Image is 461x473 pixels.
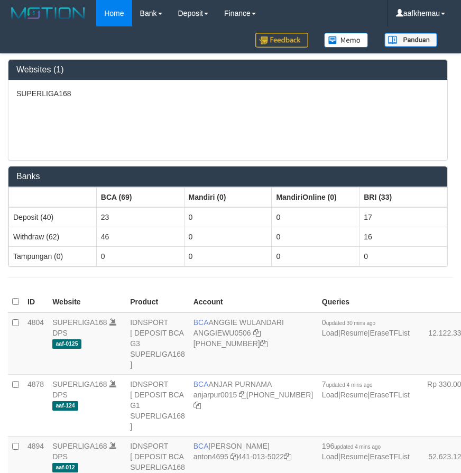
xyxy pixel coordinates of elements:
th: Group: activate to sort column ascending [9,187,97,207]
a: SUPERLIGA168 [52,380,107,388]
a: Resume [340,452,368,461]
td: 0 [96,246,184,266]
td: 0 [184,227,272,246]
span: 7 [322,380,373,388]
td: DPS [48,374,126,436]
td: ANGGIE WULANDARI [PHONE_NUMBER] [189,312,318,375]
a: Resume [340,329,368,337]
td: Withdraw (62) [9,227,97,246]
td: IDNSPORT [ DEPOSIT BCA G3 SUPERLIGA168 ] [126,312,189,375]
th: Product [126,292,189,312]
a: Copy anton4695 to clipboard [230,452,238,461]
td: 46 [96,227,184,246]
th: ID [23,292,48,312]
h3: Banks [16,172,439,181]
td: 23 [96,207,184,227]
h3: Websites (1) [16,65,439,75]
th: Group: activate to sort column ascending [184,187,272,207]
td: 4804 [23,312,48,375]
img: Feedback.jpg [255,33,308,48]
span: aaf-124 [52,401,78,410]
td: 0 [272,207,359,227]
a: Copy ANGGIEWU0506 to clipboard [253,329,261,337]
span: BCA [193,318,209,327]
th: Account [189,292,318,312]
th: Queries [318,292,414,312]
a: EraseTFList [370,452,409,461]
td: 17 [359,207,447,227]
a: Resume [340,391,368,399]
span: updated 4 mins ago [334,444,381,450]
a: Load [322,391,338,399]
span: | | [322,318,410,337]
th: Group: activate to sort column ascending [96,187,184,207]
p: SUPERLIGA168 [16,88,439,99]
a: Load [322,329,338,337]
th: Group: activate to sort column ascending [272,187,359,207]
td: ANJAR PURNAMA [PHONE_NUMBER] [189,374,318,436]
a: Copy anjarpur0015 to clipboard [239,391,246,399]
td: 16 [359,227,447,246]
span: | | [322,380,410,399]
span: BCA [193,442,209,450]
span: BCA [193,380,209,388]
span: 196 [322,442,381,450]
img: panduan.png [384,33,437,47]
a: ANGGIEWU0506 [193,329,251,337]
a: Copy 4410135022 to clipboard [284,452,291,461]
span: updated 30 mins ago [326,320,375,326]
td: DPS [48,312,126,375]
span: | | [322,442,410,461]
a: anjarpur0015 [193,391,237,399]
a: SUPERLIGA168 [52,318,107,327]
a: SUPERLIGA168 [52,442,107,450]
span: aaf-0125 [52,339,81,348]
span: updated 4 mins ago [326,382,373,388]
td: 0 [359,246,447,266]
td: 0 [272,246,359,266]
td: 0 [184,246,272,266]
td: 0 [272,227,359,246]
a: Copy 4062281620 to clipboard [193,401,201,410]
td: 4878 [23,374,48,436]
td: Tampungan (0) [9,246,97,266]
img: MOTION_logo.png [8,5,88,21]
a: Copy 4062213373 to clipboard [260,339,268,348]
a: EraseTFList [370,329,409,337]
a: EraseTFList [370,391,409,399]
span: 0 [322,318,375,327]
td: Deposit (40) [9,207,97,227]
td: 0 [184,207,272,227]
span: aaf-012 [52,463,78,472]
th: Website [48,292,126,312]
img: Button%20Memo.svg [324,33,368,48]
th: Group: activate to sort column ascending [359,187,447,207]
a: Load [322,452,338,461]
td: IDNSPORT [ DEPOSIT BCA G1 SUPERLIGA168 ] [126,374,189,436]
a: anton4695 [193,452,228,461]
